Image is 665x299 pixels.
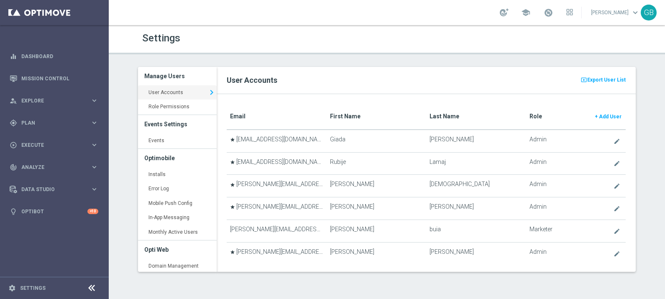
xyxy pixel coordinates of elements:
[21,120,90,125] span: Plan
[10,164,90,171] div: Analyze
[426,220,526,242] td: buia
[614,228,620,235] i: create
[230,204,235,210] i: star
[521,8,530,17] span: school
[529,113,542,120] translate: Role
[599,114,622,120] span: Add User
[430,113,459,120] translate: Last Name
[330,113,361,120] translate: First Name
[21,187,90,192] span: Data Studio
[20,286,46,291] a: Settings
[207,86,217,99] i: keyboard_arrow_right
[10,119,17,127] i: gps_fixed
[144,115,210,133] h3: Events Settings
[614,250,620,257] i: create
[426,130,526,152] td: [PERSON_NAME]
[90,141,98,149] i: keyboard_arrow_right
[9,208,99,215] button: lightbulb Optibot +10
[230,250,235,255] i: star
[227,152,326,175] td: [EMAIL_ADDRESS][DOMAIN_NAME]
[227,175,326,197] td: [PERSON_NAME][EMAIL_ADDRESS][DOMAIN_NAME]
[8,284,16,292] i: settings
[227,197,326,220] td: [PERSON_NAME][EMAIL_ADDRESS][PERSON_NAME][DOMAIN_NAME]
[230,113,246,120] translate: Email
[10,186,90,193] div: Data Studio
[138,167,217,182] a: Installs
[529,136,547,143] span: Admin
[529,158,547,166] span: Admin
[138,133,217,148] a: Events
[529,226,552,233] span: Marketer
[426,242,526,265] td: [PERSON_NAME]
[230,160,235,165] i: star
[614,160,620,167] i: create
[614,183,620,189] i: create
[327,175,426,197] td: [PERSON_NAME]
[10,45,98,67] div: Dashboard
[21,200,87,222] a: Optibot
[138,100,217,115] a: Role Permissions
[426,175,526,197] td: [DEMOGRAPHIC_DATA]
[90,119,98,127] i: keyboard_arrow_right
[21,45,98,67] a: Dashboard
[144,67,210,85] h3: Manage Users
[10,141,90,149] div: Execute
[581,76,587,84] i: present_to_all
[327,152,426,175] td: Rubije
[327,197,426,220] td: [PERSON_NAME]
[144,240,210,259] h3: Opti Web
[142,32,381,44] h1: Settings
[138,210,217,225] a: In-App Messaging
[590,6,641,19] a: [PERSON_NAME]keyboard_arrow_down
[230,137,235,142] i: star
[9,75,99,82] button: Mission Control
[90,185,98,193] i: keyboard_arrow_right
[21,67,98,89] a: Mission Control
[227,242,326,265] td: [PERSON_NAME][EMAIL_ADDRESS][PERSON_NAME][DOMAIN_NAME]
[426,152,526,175] td: Lamaj
[587,75,626,85] span: Export User List
[10,97,90,105] div: Explore
[138,85,217,100] a: User Accounts
[144,149,210,167] h3: Optimobile
[529,248,547,256] span: Admin
[9,120,99,126] button: gps_fixed Plan keyboard_arrow_right
[641,5,657,20] div: GB
[10,200,98,222] div: Optibot
[10,141,17,149] i: play_circle_outline
[227,75,626,85] h2: User Accounts
[614,138,620,145] i: create
[21,143,90,148] span: Execute
[9,186,99,193] button: Data Studio keyboard_arrow_right
[9,142,99,148] button: play_circle_outline Execute keyboard_arrow_right
[9,53,99,60] button: equalizer Dashboard
[227,130,326,152] td: [EMAIL_ADDRESS][DOMAIN_NAME]
[138,259,217,274] a: Domain Management
[21,165,90,170] span: Analyze
[614,205,620,212] i: create
[227,220,326,242] td: [PERSON_NAME][EMAIL_ADDRESS][DOMAIN_NAME]
[327,130,426,152] td: Giada
[9,97,99,104] button: person_search Explore keyboard_arrow_right
[426,197,526,220] td: [PERSON_NAME]
[529,203,547,210] span: Admin
[10,53,17,60] i: equalizer
[10,67,98,89] div: Mission Control
[327,220,426,242] td: [PERSON_NAME]
[10,164,17,171] i: track_changes
[631,8,640,17] span: keyboard_arrow_down
[327,242,426,265] td: [PERSON_NAME]
[10,97,17,105] i: person_search
[10,119,90,127] div: Plan
[138,181,217,197] a: Error Log
[230,182,235,187] i: star
[595,114,598,120] span: +
[138,225,217,240] a: Monthly Active Users
[9,164,99,171] button: track_changes Analyze keyboard_arrow_right
[10,208,17,215] i: lightbulb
